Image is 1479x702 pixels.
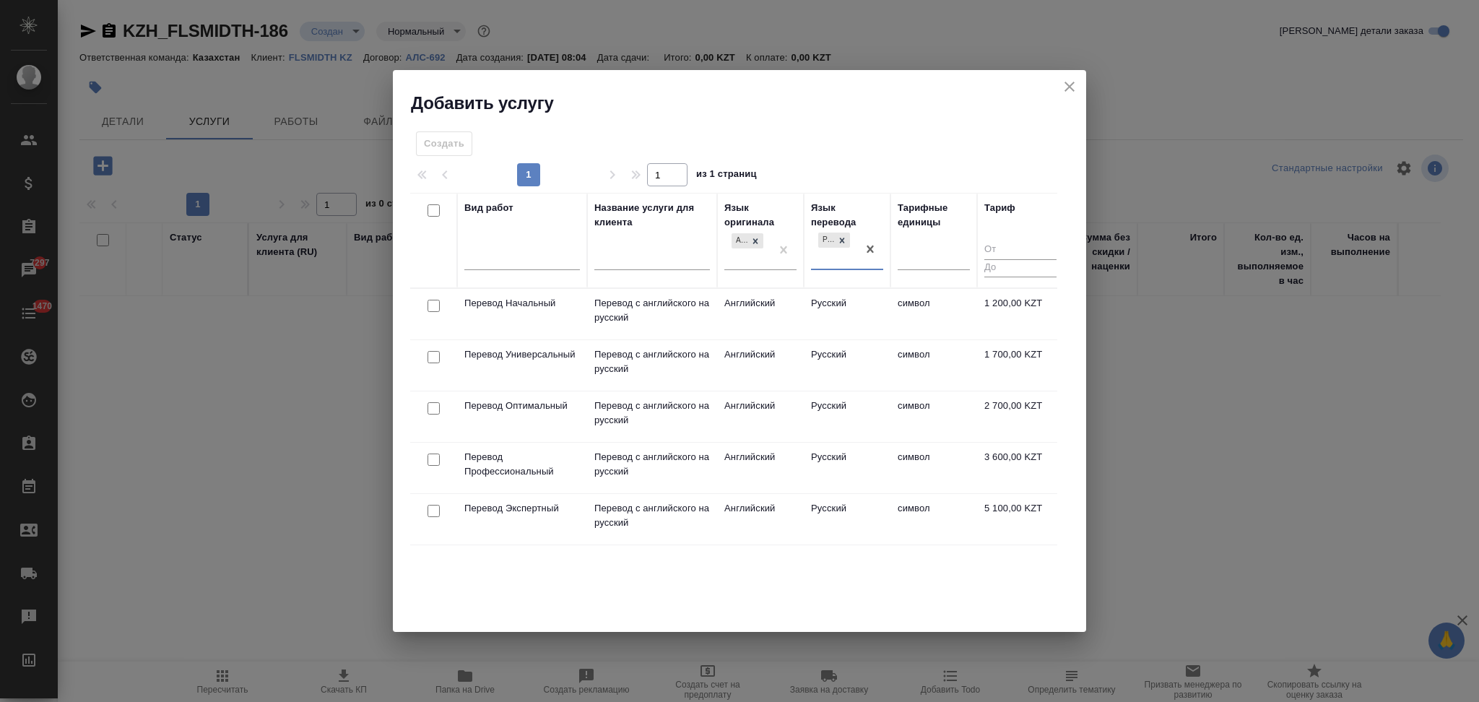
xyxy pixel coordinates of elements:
[717,340,804,391] td: Английский
[594,347,710,376] p: Перевод с английского на русский
[984,201,1015,215] div: Тариф
[464,347,580,362] p: Перевод Универсальный
[817,231,851,249] div: Русский
[464,501,580,516] p: Перевод Экспертный
[890,494,977,545] td: символ
[717,443,804,493] td: Английский
[977,340,1064,391] td: 1 700,00 KZT
[732,233,747,248] div: Английский
[411,92,1086,115] h2: Добавить услугу
[717,494,804,545] td: Английский
[594,399,710,428] p: Перевод с английского на русский
[804,289,890,339] td: Русский
[984,241,1057,259] input: От
[594,296,710,325] p: Перевод с английского на русский
[898,201,970,230] div: Тарифные единицы
[717,289,804,339] td: Английский
[464,399,580,413] p: Перевод Оптимальный
[890,340,977,391] td: символ
[977,289,1064,339] td: 1 200,00 KZT
[804,443,890,493] td: Русский
[811,201,883,230] div: Язык перевода
[464,201,513,215] div: Вид работ
[594,501,710,530] p: Перевод с английского на русский
[1059,76,1080,97] button: close
[977,443,1064,493] td: 3 600,00 KZT
[890,443,977,493] td: символ
[804,391,890,442] td: Русский
[717,391,804,442] td: Английский
[594,201,710,230] div: Название услуги для клиента
[890,391,977,442] td: символ
[818,233,834,248] div: Русский
[464,450,580,479] p: Перевод Профессиональный
[696,165,757,186] span: из 1 страниц
[804,340,890,391] td: Русский
[984,259,1057,277] input: До
[724,201,797,230] div: Язык оригинала
[464,296,580,311] p: Перевод Начальный
[594,450,710,479] p: Перевод с английского на русский
[890,289,977,339] td: символ
[977,391,1064,442] td: 2 700,00 KZT
[977,494,1064,545] td: 5 100,00 KZT
[730,232,765,250] div: Английский
[804,494,890,545] td: Русский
